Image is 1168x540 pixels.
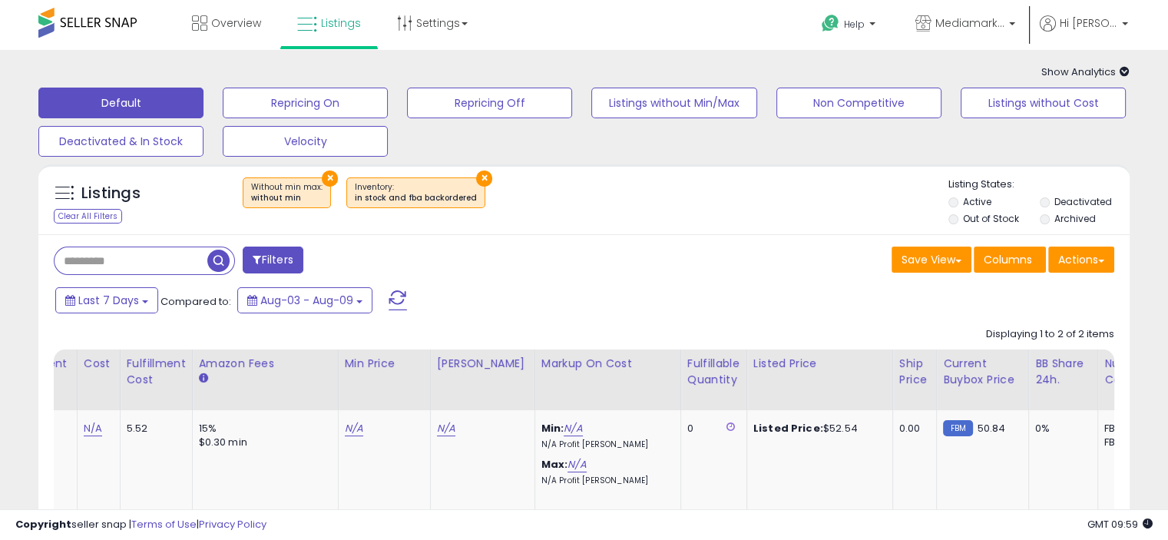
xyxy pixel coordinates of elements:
button: × [322,171,338,187]
div: 0 [687,422,735,436]
button: Deactivated & In Stock [38,126,203,157]
a: N/A [345,421,363,436]
a: N/A [564,421,582,436]
div: Fulfillable Quantity [687,356,740,388]
div: Min Price [345,356,424,372]
small: FBM [943,420,973,436]
button: × [476,171,492,187]
b: Max: [541,457,568,472]
a: Privacy Policy [199,517,266,532]
div: 15% [199,422,326,436]
span: Aug-03 - Aug-09 [260,293,353,308]
button: Listings without Cost [961,88,1126,118]
a: N/A [437,421,455,436]
span: Without min max : [251,181,323,204]
div: without min [251,193,323,204]
div: FBM: 2 [1104,436,1155,449]
p: N/A Profit [PERSON_NAME] [541,475,669,486]
p: N/A Profit [PERSON_NAME] [541,439,669,450]
a: Terms of Use [131,517,197,532]
span: Listings [321,15,361,31]
span: Help [844,18,865,31]
button: Repricing Off [407,88,572,118]
div: Markup on Cost [541,356,674,372]
a: N/A [567,457,586,472]
span: 2025-08-18 09:59 GMT [1087,517,1153,532]
label: Archived [1054,212,1095,225]
span: Last 7 Days [78,293,139,308]
div: Num of Comp. [1104,356,1160,388]
div: Listed Price [753,356,886,372]
small: Amazon Fees. [199,372,208,386]
a: Hi [PERSON_NAME] [1040,15,1128,50]
span: 50.84 [977,421,1005,436]
span: Inventory : [355,181,477,204]
div: Fulfillment Cost [127,356,186,388]
h5: Listings [81,183,141,204]
div: Cost [84,356,114,372]
div: 0.00 [899,422,925,436]
button: Save View [892,247,971,273]
span: Overview [211,15,261,31]
button: Default [38,88,203,118]
button: Non Competitive [776,88,941,118]
button: Actions [1048,247,1114,273]
div: FBA: 2 [1104,422,1155,436]
span: Mediamarkstore [935,15,1004,31]
div: $52.54 [753,422,881,436]
div: 0% [1035,422,1086,436]
div: 5.52 [127,422,180,436]
div: in stock and fba backordered [355,193,477,204]
div: Fulfillment [8,356,70,372]
button: Repricing On [223,88,388,118]
p: Listing States: [948,177,1130,192]
div: Amazon Fees [199,356,332,372]
div: BB Share 24h. [1035,356,1091,388]
label: Out of Stock [963,212,1019,225]
div: seller snap | | [15,518,266,532]
button: Filters [243,247,303,273]
div: $0.30 min [199,436,326,449]
button: Last 7 Days [55,287,158,313]
div: Displaying 1 to 2 of 2 items [986,327,1114,342]
span: Columns [984,252,1032,267]
button: Columns [974,247,1046,273]
b: Listed Price: [753,421,823,436]
strong: Copyright [15,517,71,532]
th: The percentage added to the cost of goods (COGS) that forms the calculator for Min & Max prices. [534,350,680,410]
label: Deactivated [1054,195,1111,208]
button: Listings without Min/Max [591,88,756,118]
a: N/A [84,421,102,436]
a: Help [809,2,891,50]
b: Min: [541,421,564,436]
span: Hi [PERSON_NAME] [1060,15,1117,31]
div: Current Buybox Price [943,356,1022,388]
div: Ship Price [899,356,930,388]
div: [PERSON_NAME] [437,356,528,372]
span: Compared to: [160,294,231,309]
label: Active [963,195,991,208]
i: Get Help [821,14,840,33]
div: Clear All Filters [54,209,122,224]
button: Velocity [223,126,388,157]
button: Aug-03 - Aug-09 [237,287,372,313]
span: Show Analytics [1041,65,1130,79]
